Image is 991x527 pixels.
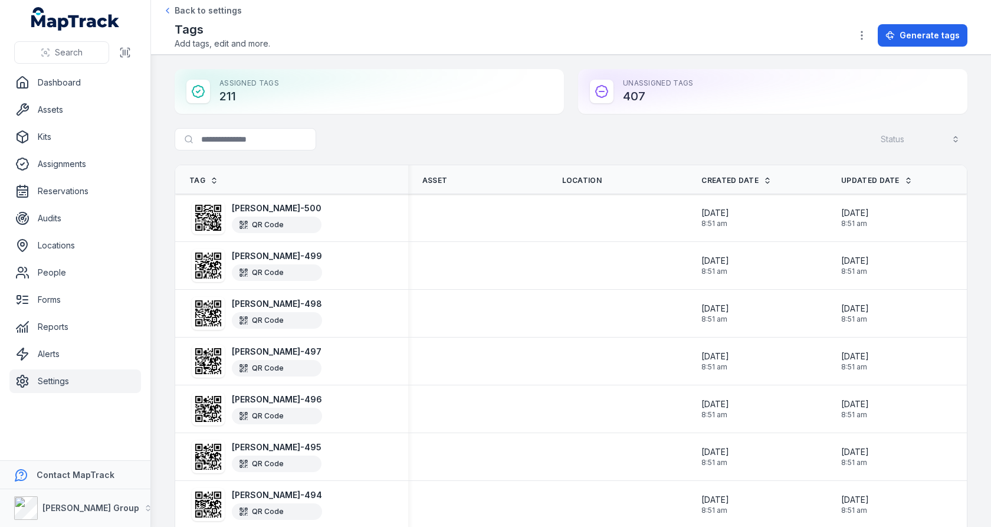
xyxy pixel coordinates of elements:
a: Reservations [9,179,141,203]
a: Audits [9,207,141,230]
h2: Tags [175,21,270,38]
a: Back to settings [163,5,242,17]
span: Updated Date [841,176,900,185]
a: Created Date [701,176,772,185]
span: 8:51 am [701,410,729,420]
div: QR Code [232,456,321,472]
time: 10/04/2025, 8:51:58 am [701,446,729,467]
strong: [PERSON_NAME]-494 [232,489,322,501]
a: People [9,261,141,284]
span: [DATE] [841,207,869,219]
span: 8:51 am [701,219,729,228]
a: Reports [9,315,141,339]
span: [DATE] [701,351,729,362]
a: Assignments [9,152,141,176]
span: [DATE] [701,303,729,315]
time: 10/04/2025, 8:51:58 am [701,303,729,324]
span: 8:51 am [701,315,729,324]
span: Asset [422,176,448,185]
time: 10/04/2025, 8:51:58 am [701,207,729,228]
span: [DATE] [841,446,869,458]
span: 8:51 am [841,362,869,372]
span: 8:51 am [841,315,869,324]
time: 10/04/2025, 8:51:58 am [841,446,869,467]
strong: [PERSON_NAME] Group [42,503,139,513]
span: Generate tags [900,30,960,41]
time: 10/04/2025, 8:51:58 am [841,255,869,276]
a: Kits [9,125,141,149]
span: [DATE] [701,255,729,267]
span: [DATE] [841,351,869,362]
a: Tag [189,176,218,185]
span: Add tags, edit and more. [175,38,270,50]
a: Dashboard [9,71,141,94]
a: Locations [9,234,141,257]
time: 10/04/2025, 8:51:58 am [701,398,729,420]
time: 10/04/2025, 8:51:58 am [701,255,729,276]
div: QR Code [232,408,322,424]
a: Updated Date [841,176,913,185]
time: 10/04/2025, 8:51:58 am [841,494,869,515]
span: Tag [189,176,205,185]
button: Search [14,41,109,64]
button: Status [873,128,967,150]
button: Generate tags [878,24,967,47]
div: QR Code [232,264,322,281]
a: Assets [9,98,141,122]
span: [DATE] [701,494,729,506]
div: QR Code [232,312,322,329]
span: Created Date [701,176,759,185]
strong: [PERSON_NAME]-500 [232,202,321,214]
time: 10/04/2025, 8:51:58 am [841,351,869,372]
strong: [PERSON_NAME]-499 [232,250,322,262]
span: Search [55,47,83,58]
div: QR Code [232,503,322,520]
a: Settings [9,369,141,393]
time: 10/04/2025, 8:51:58 am [841,398,869,420]
span: 8:51 am [841,410,869,420]
strong: [PERSON_NAME]-496 [232,394,322,405]
time: 10/04/2025, 8:51:58 am [701,494,729,515]
span: 8:51 am [701,267,729,276]
span: [DATE] [701,207,729,219]
span: Location [562,176,602,185]
span: 8:51 am [841,219,869,228]
span: 8:51 am [841,458,869,467]
span: 8:51 am [841,506,869,515]
strong: [PERSON_NAME]-495 [232,441,321,453]
time: 10/04/2025, 8:51:58 am [841,303,869,324]
a: Alerts [9,342,141,366]
a: MapTrack [31,7,120,31]
time: 10/04/2025, 8:51:58 am [841,207,869,228]
div: QR Code [232,217,321,233]
span: 8:51 am [701,458,729,467]
div: QR Code [232,360,321,377]
span: [DATE] [841,303,869,315]
span: [DATE] [841,494,869,506]
span: [DATE] [701,398,729,410]
span: 8:51 am [701,362,729,372]
span: [DATE] [841,398,869,410]
strong: [PERSON_NAME]-498 [232,298,322,310]
span: Back to settings [175,5,242,17]
span: [DATE] [701,446,729,458]
time: 10/04/2025, 8:51:58 am [701,351,729,372]
span: 8:51 am [841,267,869,276]
span: [DATE] [841,255,869,267]
a: Forms [9,288,141,312]
strong: Contact MapTrack [37,470,114,480]
strong: [PERSON_NAME]-497 [232,346,321,358]
span: 8:51 am [701,506,729,515]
